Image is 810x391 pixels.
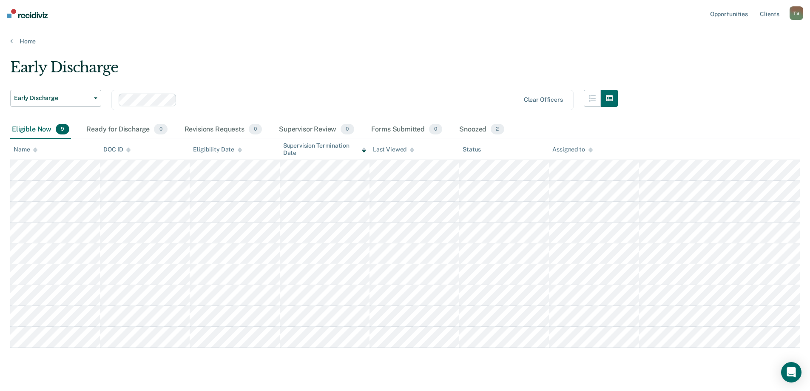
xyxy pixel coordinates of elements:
[552,146,592,153] div: Assigned to
[249,124,262,135] span: 0
[790,6,803,20] div: T S
[341,124,354,135] span: 0
[193,146,242,153] div: Eligibility Date
[491,124,504,135] span: 2
[10,37,800,45] a: Home
[10,120,71,139] div: Eligible Now9
[790,6,803,20] button: TS
[277,120,356,139] div: Supervisor Review0
[463,146,481,153] div: Status
[369,120,444,139] div: Forms Submitted0
[85,120,169,139] div: Ready for Discharge0
[154,124,167,135] span: 0
[56,124,69,135] span: 9
[283,142,366,157] div: Supervision Termination Date
[183,120,264,139] div: Revisions Requests0
[14,146,37,153] div: Name
[524,96,563,103] div: Clear officers
[10,90,101,107] button: Early Discharge
[14,94,91,102] span: Early Discharge
[103,146,131,153] div: DOC ID
[373,146,414,153] div: Last Viewed
[7,9,48,18] img: Recidiviz
[458,120,506,139] div: Snoozed2
[429,124,442,135] span: 0
[10,59,618,83] div: Early Discharge
[781,362,801,382] div: Open Intercom Messenger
